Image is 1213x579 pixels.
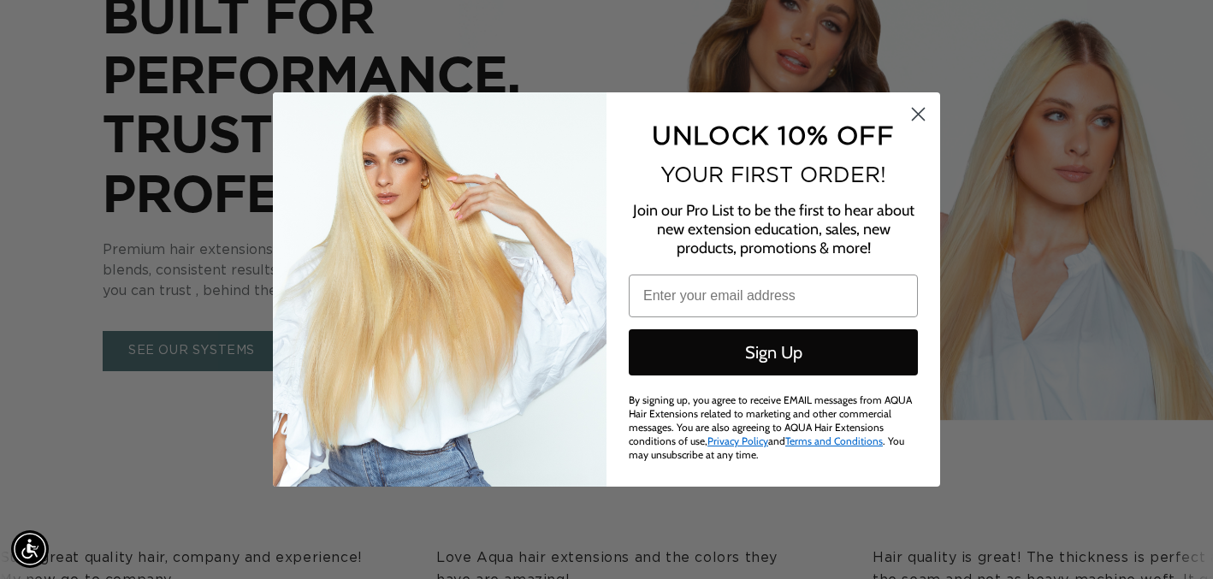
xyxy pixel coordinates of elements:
[660,162,886,186] span: YOUR FIRST ORDER!
[633,201,914,257] span: Join our Pro List to be the first to hear about new extension education, sales, new products, pro...
[11,530,49,568] div: Accessibility Menu
[629,275,918,317] input: Enter your email address
[785,434,883,447] a: Terms and Conditions
[903,99,933,129] button: Close dialog
[273,92,606,487] img: daab8b0d-f573-4e8c-a4d0-05ad8d765127.png
[1127,497,1213,579] iframe: Chat Widget
[629,329,918,375] button: Sign Up
[629,393,912,461] span: By signing up, you agree to receive EMAIL messages from AQUA Hair Extensions related to marketing...
[707,434,768,447] a: Privacy Policy
[652,121,894,149] span: UNLOCK 10% OFF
